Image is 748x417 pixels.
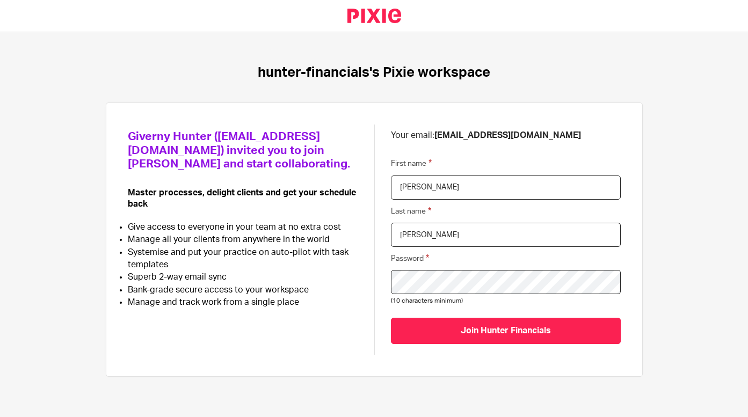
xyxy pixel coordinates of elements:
h1: hunter-financials's Pixie workspace [258,64,490,81]
input: Last name [391,223,621,247]
label: Last name [391,205,431,217]
p: Your email: [391,130,621,141]
li: Systemise and put your practice on auto-pilot with task templates [128,246,358,272]
li: Give access to everyone in your team at no extra cost [128,221,358,233]
label: First name [391,157,432,170]
input: Join Hunter Financials [391,318,621,344]
b: [EMAIL_ADDRESS][DOMAIN_NAME] [434,131,581,140]
li: Manage and track work from a single place [128,296,358,309]
input: First name [391,175,621,200]
li: Manage all your clients from anywhere in the world [128,233,358,246]
li: Superb 2-way email sync [128,271,358,283]
span: (10 characters minimum) [391,298,463,304]
p: Master processes, delight clients and get your schedule back [128,187,358,210]
span: Giverny Hunter ([EMAIL_ADDRESS][DOMAIN_NAME]) invited you to join [PERSON_NAME] and start collabo... [128,131,350,170]
li: Bank-grade secure access to your workspace [128,284,358,296]
label: Password [391,252,429,265]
